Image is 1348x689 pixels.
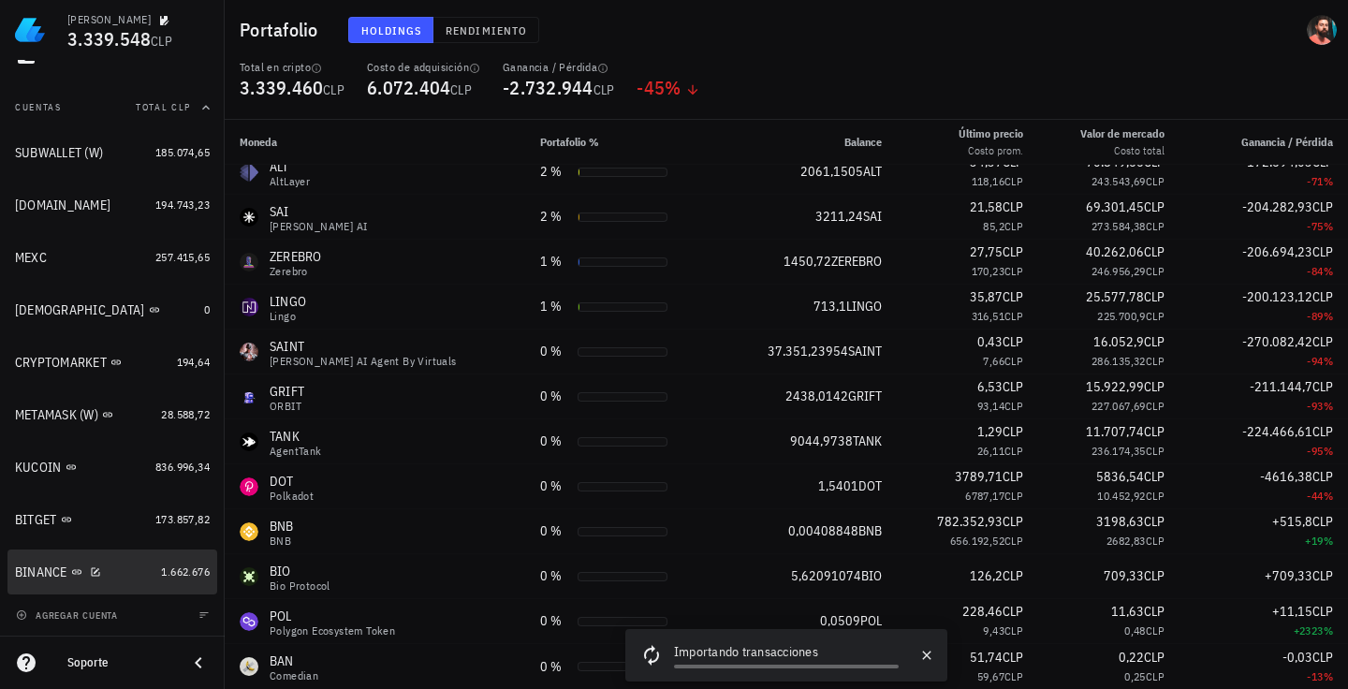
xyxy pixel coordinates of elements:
[1144,333,1165,350] span: CLP
[665,75,681,100] span: %
[1144,243,1165,260] span: CLP
[155,250,210,264] span: 257.415,65
[360,23,422,37] span: Holdings
[970,649,1003,666] span: 51,74
[540,162,570,182] div: 2 %
[1004,219,1023,233] span: CLP
[450,81,472,98] span: CLP
[240,612,258,631] div: POL-icon
[1144,423,1165,440] span: CLP
[161,564,210,579] span: 1.662.676
[7,445,217,490] a: KUCOIN 836.996,34
[270,221,367,232] div: [PERSON_NAME] AI
[1093,333,1144,350] span: 16.052,9
[1242,423,1312,440] span: -224.466,61
[1146,354,1165,368] span: CLP
[965,489,1004,503] span: 6787,17
[860,612,882,629] span: POL
[1003,288,1023,305] span: CLP
[1324,399,1333,413] span: %
[15,198,110,213] div: [DOMAIN_NAME]
[1003,198,1023,215] span: CLP
[240,15,326,45] h1: Portafolio
[1146,309,1165,323] span: CLP
[1086,243,1144,260] span: 40.262,06
[155,512,210,526] span: 173.857,82
[15,302,145,318] div: [DEMOGRAPHIC_DATA]
[240,75,323,100] span: 3.339.460
[1119,649,1144,666] span: 0,22
[1324,623,1333,638] span: %
[1194,667,1333,686] div: -13
[240,298,258,316] div: LINGO-icon
[1312,243,1333,260] span: CLP
[1250,378,1312,395] span: -211.144,7
[1194,262,1333,281] div: -84
[1312,513,1333,530] span: CLP
[1144,468,1165,485] span: CLP
[1312,288,1333,305] span: CLP
[540,611,570,631] div: 0 %
[1003,378,1023,395] span: CLP
[858,522,882,539] span: BNB
[348,17,434,43] button: Holdings
[863,163,882,180] span: ALT
[1080,125,1165,142] div: Valor de mercado
[270,580,330,592] div: Bio Protocol
[270,472,314,491] div: DOT
[1312,603,1333,620] span: CLP
[1194,352,1333,371] div: -94
[1003,567,1023,584] span: CLP
[67,12,151,27] div: [PERSON_NAME]
[1004,264,1023,278] span: CLP
[270,356,457,367] div: [PERSON_NAME] AI agent by Virtuals
[240,477,258,496] div: DOT-icon
[1194,442,1333,461] div: -95
[367,75,450,100] span: 6.072.404
[540,297,570,316] div: 1 %
[970,288,1003,305] span: 35,87
[972,309,1004,323] span: 316,51
[1004,669,1023,683] span: CLP
[977,399,1004,413] span: 93,14
[1111,603,1144,620] span: 11,63
[716,120,897,165] th: Balance: Sin ordenar. Pulse para ordenar de forma ascendente.
[1004,489,1023,503] span: CLP
[7,340,217,385] a: CRYPTOMARKET 194,64
[1144,198,1165,215] span: CLP
[270,401,304,412] div: ORBIT
[7,550,217,594] a: BINANCE 1.662.676
[1086,288,1144,305] span: 25.577,78
[1312,649,1333,666] span: CLP
[972,264,1004,278] span: 170,23
[155,460,210,474] span: 836.996,34
[1144,378,1165,395] span: CLP
[959,125,1023,142] div: Último precio
[15,564,67,580] div: BINANCE
[1146,623,1165,638] span: CLP
[1194,532,1333,550] div: +19
[15,145,103,161] div: SUBWALLET (W)
[1272,603,1312,620] span: +11,15
[270,247,322,266] div: ZEREBRO
[1144,567,1165,584] span: CLP
[962,603,1003,620] span: 228,46
[1324,174,1333,188] span: %
[1097,489,1146,503] span: 10.452,92
[136,101,191,113] span: Total CLP
[540,387,570,406] div: 0 %
[1092,174,1146,188] span: 243.543,69
[800,163,863,180] span: 2061,1505
[240,657,258,676] div: BAN-icon
[367,60,480,75] div: Costo de adquisición
[270,337,457,356] div: SAINT
[240,522,258,541] div: BNB-icon
[240,253,258,271] div: ZEREBRO-icon
[1004,534,1023,548] span: CLP
[540,135,599,149] span: Portafolio %
[818,477,858,494] span: 1,5401
[977,423,1003,440] span: 1,29
[270,652,318,670] div: BAN
[844,135,882,149] span: Balance
[323,81,344,98] span: CLP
